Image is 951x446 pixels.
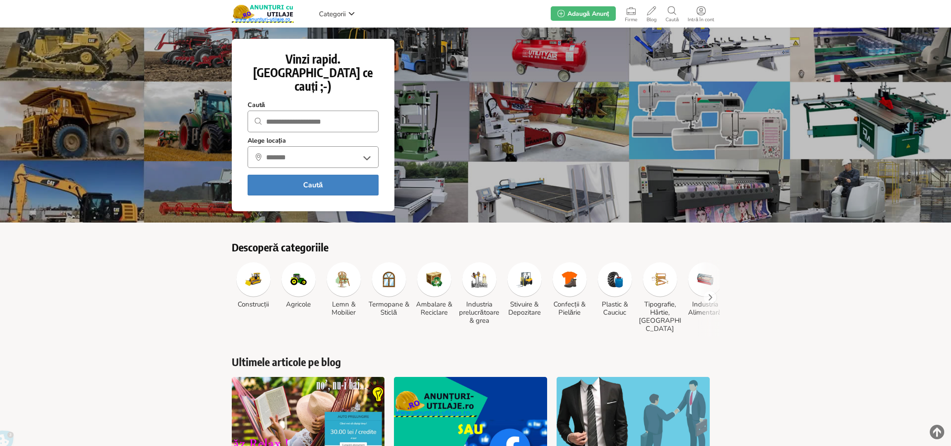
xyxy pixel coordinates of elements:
h3: Plastic & Cauciuc [593,300,637,316]
span: Firme [620,17,642,23]
a: Adaugă Anunț [551,6,616,21]
strong: Alege locația [248,137,286,145]
h3: Stivuire & Depozitare [503,300,546,316]
img: Lemn & Mobilier [336,271,352,288]
h3: Ambalare & Reciclare [412,300,456,316]
a: Confecții & Pielărie Confecții & Pielărie [548,262,591,316]
img: Construcții [245,271,262,288]
h3: Industria Alimentară [684,300,727,316]
h3: Construcții [232,300,275,308]
h3: Agricole [277,300,320,308]
img: scroll-to-top.png [930,425,944,439]
img: Agricole [290,271,307,288]
strong: Caută [248,101,265,109]
img: Anunturi-Utilaje.RO [232,5,294,23]
button: Caută [248,175,379,195]
a: Termopane & Sticlă Termopane & Sticlă [367,262,411,316]
a: Tipografie, Hârtie, Carton Tipografie, Hârtie, [GEOGRAPHIC_DATA] [638,262,682,333]
a: Industria prelucrătoare & grea Industria prelucrătoare & grea [458,262,501,325]
span: Categorii [319,9,346,19]
a: Industria Alimentară Industria Alimentară [684,262,727,316]
a: Construcții Construcții [232,262,275,308]
a: Categorii [317,7,357,20]
a: Agricole Agricole [277,262,320,308]
span: Caută [661,17,683,23]
img: Tipografie, Hârtie, Carton [652,271,668,288]
h3: Termopane & Sticlă [367,300,411,316]
span: Intră în cont [683,17,719,23]
a: Ultimele articole pe blog [232,355,720,368]
span: 3 [7,432,14,438]
img: Stivuire & Depozitare [516,271,533,288]
a: Intră în cont [683,5,719,23]
img: Termopane & Sticlă [381,271,397,288]
h3: Lemn & Mobilier [322,300,365,316]
img: Plastic & Cauciuc [607,271,623,288]
a: Firme [620,5,642,23]
img: Confecții & Pielărie [562,271,578,288]
h3: Tipografie, Hârtie, [GEOGRAPHIC_DATA] [638,300,682,333]
h1: Vinzi rapid. [GEOGRAPHIC_DATA] ce cauți ;-) [248,52,379,93]
h2: Descoperă categoriile [232,241,720,253]
a: Ambalare & Reciclare Ambalare & Reciclare [412,262,456,316]
a: Stivuire & Depozitare Stivuire & Depozitare [503,262,546,316]
a: Blog [642,5,661,23]
h3: Industria prelucrătoare & grea [458,300,501,325]
img: Ambalare & Reciclare [426,271,442,288]
a: Lemn & Mobilier Lemn & Mobilier [322,262,365,316]
span: Adaugă Anunț [567,9,609,18]
img: Industria prelucrătoare & grea [471,271,487,288]
h3: Confecții & Pielărie [548,300,591,316]
a: Caută [661,5,683,23]
span: Blog [642,17,661,23]
a: Plastic & Cauciuc Plastic & Cauciuc [593,262,637,316]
